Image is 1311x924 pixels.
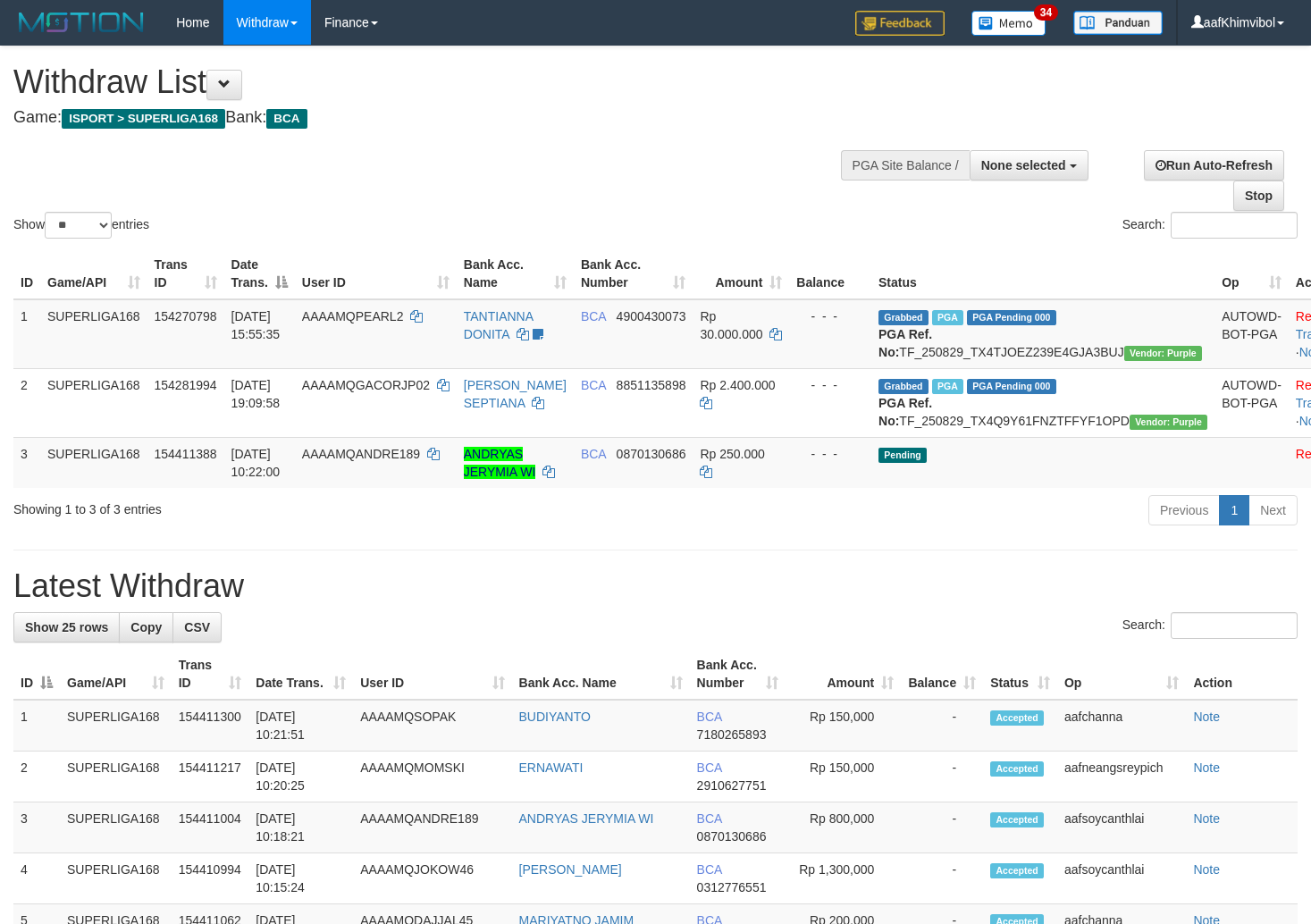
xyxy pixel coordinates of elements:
[697,778,767,793] span: Copy 2910627751 to clipboard
[1248,495,1298,525] a: Next
[155,378,217,392] span: 154281994
[353,649,511,700] th: User ID: activate to sort column ascending
[464,447,536,479] a: ANDRYAS JERYMIA WI
[1193,862,1220,877] a: Note
[1073,11,1163,35] img: panduan.png
[13,109,856,127] h4: Game: Bank:
[13,568,1298,604] h1: Latest Withdraw
[40,299,147,369] td: SUPERLIGA168
[932,379,963,394] span: Marked by aafnonsreyleab
[60,802,172,853] td: SUPERLIGA168
[155,447,217,461] span: 154411388
[13,700,60,752] td: 1
[1057,752,1187,802] td: aafneangsreypich
[981,158,1066,172] span: None selected
[13,752,60,802] td: 2
[13,437,40,488] td: 3
[13,802,60,853] td: 3
[855,11,945,36] img: Feedback.jpg
[519,862,622,877] a: [PERSON_NAME]
[13,299,40,369] td: 1
[617,378,686,392] span: Copy 8851135898 to clipboard
[581,447,606,461] span: BCA
[60,853,172,904] td: SUPERLIGA168
[13,212,149,239] label: Show entries
[901,802,983,853] td: -
[172,700,249,752] td: 154411300
[697,811,722,826] span: BCA
[878,448,927,463] span: Pending
[302,378,430,392] span: AAAAMQGACORJP02
[697,760,722,775] span: BCA
[878,379,929,394] span: Grabbed
[130,620,162,634] span: Copy
[353,752,511,802] td: AAAAMQMOMSKI
[40,437,147,488] td: SUPERLIGA168
[353,700,511,752] td: AAAAMQSOPAK
[1130,415,1207,430] span: Vendor URL: https://trx4.1velocity.biz
[690,649,786,700] th: Bank Acc. Number: activate to sort column ascending
[878,327,932,359] b: PGA Ref. No:
[990,863,1044,878] span: Accepted
[1057,649,1187,700] th: Op: activate to sort column ascending
[172,802,249,853] td: 154411004
[1122,612,1298,639] label: Search:
[457,248,574,299] th: Bank Acc. Name: activate to sort column ascending
[1057,802,1187,853] td: aafsoycanthlai
[970,150,1088,181] button: None selected
[971,11,1046,36] img: Button%20Memo.svg
[353,802,511,853] td: AAAAMQANDRE189
[697,829,767,844] span: Copy 0870130686 to clipboard
[248,802,353,853] td: [DATE] 10:18:21
[697,727,767,742] span: Copy 7180265893 to clipboard
[1171,212,1298,239] input: Search:
[1186,649,1298,700] th: Action
[512,649,690,700] th: Bank Acc. Name: activate to sort column ascending
[789,248,871,299] th: Balance
[871,248,1214,299] th: Status
[1148,495,1220,525] a: Previous
[796,307,864,325] div: - - -
[796,376,864,394] div: - - -
[1057,700,1187,752] td: aafchanna
[697,880,767,895] span: Copy 0312776551 to clipboard
[231,378,281,410] span: [DATE] 19:09:58
[878,396,932,428] b: PGA Ref. No:
[1233,181,1284,211] a: Stop
[231,309,281,341] span: [DATE] 15:55:35
[990,812,1044,827] span: Accepted
[967,310,1056,325] span: PGA Pending
[184,620,210,634] span: CSV
[519,811,654,826] a: ANDRYAS JERYMIA WI
[1122,212,1298,239] label: Search:
[13,64,856,100] h1: Withdraw List
[25,620,108,634] span: Show 25 rows
[1144,150,1284,181] a: Run Auto-Refresh
[13,493,533,518] div: Showing 1 to 3 of 3 entries
[932,310,963,325] span: Marked by aafmaleo
[700,378,775,392] span: Rp 2.400.000
[878,310,929,325] span: Grabbed
[248,752,353,802] td: [DATE] 10:20:25
[172,752,249,802] td: 154411217
[40,248,147,299] th: Game/API: activate to sort column ascending
[990,761,1044,777] span: Accepted
[224,248,295,299] th: Date Trans.: activate to sort column descending
[172,649,249,700] th: Trans ID: activate to sort column ascending
[786,802,901,853] td: Rp 800,000
[60,649,172,700] th: Game/API: activate to sort column ascending
[1214,368,1289,437] td: AUTOWD-BOT-PGA
[901,700,983,752] td: -
[60,700,172,752] td: SUPERLIGA168
[62,109,225,129] span: ISPORT > SUPERLIGA168
[581,309,606,323] span: BCA
[172,612,222,643] a: CSV
[353,853,511,904] td: AAAAMQJOKOW46
[45,212,112,239] select: Showentries
[841,150,970,181] div: PGA Site Balance /
[147,248,224,299] th: Trans ID: activate to sort column ascending
[983,649,1057,700] th: Status: activate to sort column ascending
[464,309,534,341] a: TANTIANNA DONITA
[1219,495,1249,525] a: 1
[1214,248,1289,299] th: Op: activate to sort column ascending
